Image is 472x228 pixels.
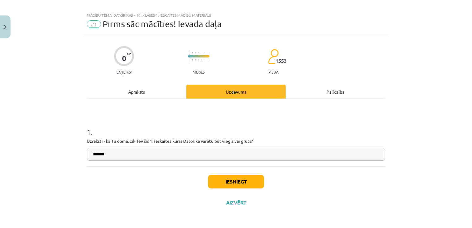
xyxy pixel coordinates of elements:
div: Uzdevums [186,85,286,99]
div: Palīdzība [286,85,385,99]
button: Iesniegt [208,175,264,188]
img: icon-short-line-57e1e144782c952c97e751825c79c345078a6d821885a25fce030b3d8c18986b.svg [195,52,196,53]
img: students-c634bb4e5e11cddfef0936a35e636f08e4e9abd3cc4e673bd6f9a4125e45ecb1.svg [268,49,279,64]
span: Pirms sāc mācīties! Ievada daļa [103,19,222,29]
span: XP [127,52,131,55]
div: Apraksts [87,85,186,99]
img: icon-short-line-57e1e144782c952c97e751825c79c345078a6d821885a25fce030b3d8c18986b.svg [204,59,205,61]
img: icon-short-line-57e1e144782c952c97e751825c79c345078a6d821885a25fce030b3d8c18986b.svg [198,59,199,61]
img: icon-short-line-57e1e144782c952c97e751825c79c345078a6d821885a25fce030b3d8c18986b.svg [195,59,196,61]
div: Mācību tēma: Datorikas - 10. klases 1. ieskaites mācību materiāls [87,13,385,17]
img: icon-short-line-57e1e144782c952c97e751825c79c345078a6d821885a25fce030b3d8c18986b.svg [201,59,202,61]
p: Uzraksti - kā Tu domā, cik Tev šis 1. ieskaites kurss Datorikā varētu būt viegls vai grūts? [87,138,385,144]
p: Viegls [193,70,204,74]
img: icon-short-line-57e1e144782c952c97e751825c79c345078a6d821885a25fce030b3d8c18986b.svg [208,52,208,53]
p: pilda [268,70,278,74]
span: #1 [87,20,101,28]
img: icon-short-line-57e1e144782c952c97e751825c79c345078a6d821885a25fce030b3d8c18986b.svg [198,52,199,53]
img: icon-short-line-57e1e144782c952c97e751825c79c345078a6d821885a25fce030b3d8c18986b.svg [204,52,205,53]
button: Aizvērt [224,200,248,206]
div: 0 [122,54,126,63]
img: icon-short-line-57e1e144782c952c97e751825c79c345078a6d821885a25fce030b3d8c18986b.svg [192,59,193,61]
img: icon-close-lesson-0947bae3869378f0d4975bcd49f059093ad1ed9edebbc8119c70593378902aed.svg [4,25,6,29]
img: icon-short-line-57e1e144782c952c97e751825c79c345078a6d821885a25fce030b3d8c18986b.svg [192,52,193,53]
p: Saņemsi [114,70,134,74]
img: icon-short-line-57e1e144782c952c97e751825c79c345078a6d821885a25fce030b3d8c18986b.svg [201,52,202,53]
h1: 1 . [87,117,385,136]
img: icon-short-line-57e1e144782c952c97e751825c79c345078a6d821885a25fce030b3d8c18986b.svg [208,59,208,61]
img: icon-long-line-d9ea69661e0d244f92f715978eff75569469978d946b2353a9bb055b3ed8787d.svg [189,50,190,62]
span: 1553 [276,58,287,64]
